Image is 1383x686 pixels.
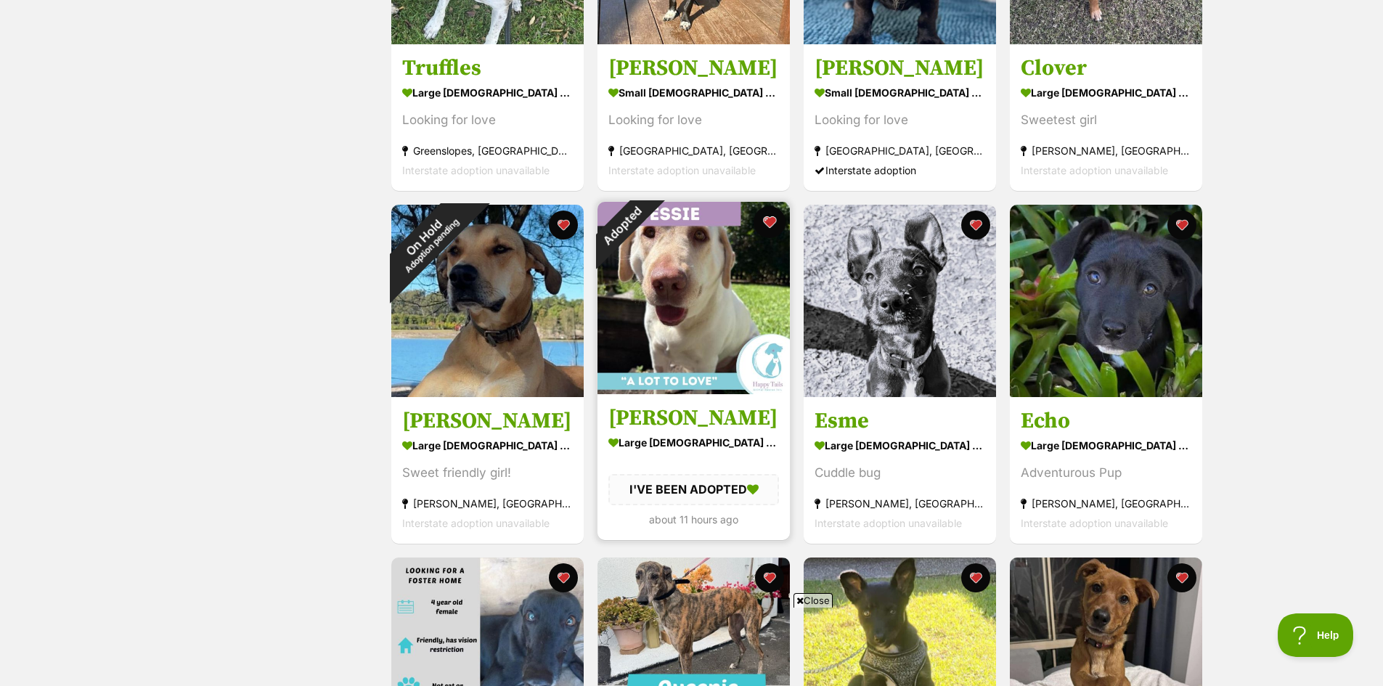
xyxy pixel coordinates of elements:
[1021,82,1191,103] div: large [DEMOGRAPHIC_DATA] Dog
[391,44,584,191] a: Truffles large [DEMOGRAPHIC_DATA] Dog Looking for love Greenslopes, [GEOGRAPHIC_DATA] Interstate ...
[597,383,790,397] a: Adopted
[1021,164,1168,176] span: Interstate adoption unavailable
[608,54,779,82] h3: [PERSON_NAME]
[1010,44,1202,191] a: Clover large [DEMOGRAPHIC_DATA] Dog Sweetest girl [PERSON_NAME], [GEOGRAPHIC_DATA] Interstate ado...
[755,563,784,592] button: favourite
[608,510,779,529] div: about 11 hours ago
[597,202,790,394] img: Jessie
[1010,205,1202,397] img: Echo
[402,517,550,529] span: Interstate adoption unavailable
[608,82,779,103] div: small [DEMOGRAPHIC_DATA] Dog
[1021,407,1191,435] h3: Echo
[1021,54,1191,82] h3: Clover
[402,54,573,82] h3: Truffles
[754,206,786,238] button: favourite
[815,82,985,103] div: small [DEMOGRAPHIC_DATA] Dog
[364,177,491,304] div: On Hold
[1021,494,1191,513] div: [PERSON_NAME], [GEOGRAPHIC_DATA]
[608,474,779,505] div: I'VE BEEN ADOPTED
[549,211,578,240] button: favourite
[391,396,584,544] a: [PERSON_NAME] large [DEMOGRAPHIC_DATA] Dog Sweet friendly girl! [PERSON_NAME], [GEOGRAPHIC_DATA] ...
[549,563,578,592] button: favourite
[578,183,664,269] div: Adopted
[1021,517,1168,529] span: Interstate adoption unavailable
[608,432,779,453] div: large [DEMOGRAPHIC_DATA] Dog
[815,407,985,435] h3: Esme
[608,110,779,130] div: Looking for love
[597,393,790,539] a: [PERSON_NAME] large [DEMOGRAPHIC_DATA] Dog I'VE BEEN ADOPTED about 11 hours ago favourite
[815,141,985,160] div: [GEOGRAPHIC_DATA], [GEOGRAPHIC_DATA]
[794,593,833,608] span: Close
[1278,613,1354,657] iframe: Help Scout Beacon - Open
[402,164,550,176] span: Interstate adoption unavailable
[815,435,985,456] div: large [DEMOGRAPHIC_DATA] Dog
[391,385,584,400] a: On HoldAdoption pending
[815,54,985,82] h3: [PERSON_NAME]
[402,82,573,103] div: large [DEMOGRAPHIC_DATA] Dog
[1021,463,1191,483] div: Adventurous Pup
[340,613,1044,679] iframe: Advertisement
[815,160,985,180] div: Interstate adoption
[402,407,573,435] h3: [PERSON_NAME]
[1167,211,1196,240] button: favourite
[1010,396,1202,544] a: Echo large [DEMOGRAPHIC_DATA] Dog Adventurous Pup [PERSON_NAME], [GEOGRAPHIC_DATA] Interstate ado...
[961,563,990,592] button: favourite
[402,463,573,483] div: Sweet friendly girl!
[597,44,790,191] a: [PERSON_NAME] small [DEMOGRAPHIC_DATA] Dog Looking for love [GEOGRAPHIC_DATA], [GEOGRAPHIC_DATA] ...
[1021,141,1191,160] div: [PERSON_NAME], [GEOGRAPHIC_DATA]
[804,396,996,544] a: Esme large [DEMOGRAPHIC_DATA] Dog Cuddle bug [PERSON_NAME], [GEOGRAPHIC_DATA] Interstate adoption...
[1021,435,1191,456] div: large [DEMOGRAPHIC_DATA] Dog
[1021,110,1191,130] div: Sweetest girl
[608,141,779,160] div: [GEOGRAPHIC_DATA], [GEOGRAPHIC_DATA]
[608,404,779,432] h3: [PERSON_NAME]
[402,141,573,160] div: Greenslopes, [GEOGRAPHIC_DATA]
[402,494,573,513] div: [PERSON_NAME], [GEOGRAPHIC_DATA]
[804,205,996,397] img: Esme
[608,164,756,176] span: Interstate adoption unavailable
[804,44,996,191] a: [PERSON_NAME] small [DEMOGRAPHIC_DATA] Dog Looking for love [GEOGRAPHIC_DATA], [GEOGRAPHIC_DATA] ...
[403,216,461,274] span: Adoption pending
[402,435,573,456] div: large [DEMOGRAPHIC_DATA] Dog
[961,211,990,240] button: favourite
[402,110,573,130] div: Looking for love
[815,517,962,529] span: Interstate adoption unavailable
[391,205,584,397] img: Josie
[815,494,985,513] div: [PERSON_NAME], [GEOGRAPHIC_DATA]
[815,110,985,130] div: Looking for love
[1167,563,1196,592] button: favourite
[815,463,985,483] div: Cuddle bug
